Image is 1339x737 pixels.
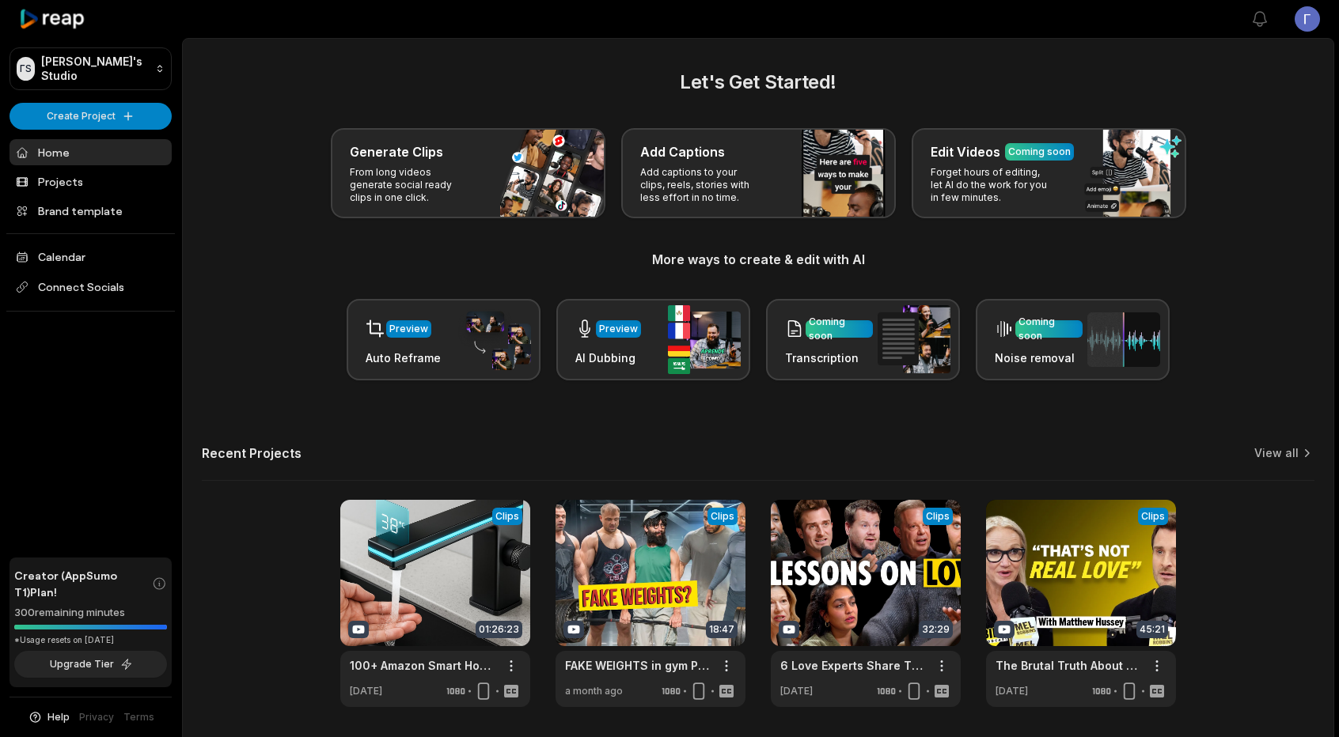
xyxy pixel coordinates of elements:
img: transcription.png [878,305,950,373]
h3: Noise removal [995,350,1083,366]
div: 300 remaining minutes [14,605,167,621]
div: *Usage resets on [DATE] [14,634,167,646]
h3: Auto Reframe [366,350,441,366]
a: 100+ Amazon Smart Home Gadgets For Modern Luxury Living! [350,657,495,674]
p: Add captions to your clips, reels, stories with less effort in no time. [640,166,763,204]
h2: Let's Get Started! [202,68,1314,96]
a: View all [1254,445,1299,461]
a: Brand template [9,198,172,224]
img: noise_removal.png [1087,312,1160,367]
a: Projects [9,168,172,195]
p: From long videos generate social ready clips in one click. [350,166,472,204]
div: Coming soon [809,315,870,343]
span: Help [47,710,70,724]
a: 6 Love Experts Share Their Top Dating & Relationship Advice (Compilation Episode) [780,657,926,674]
h3: Transcription [785,350,873,366]
div: Preview [599,322,638,336]
div: Preview [389,322,428,336]
a: Privacy [79,710,114,724]
p: Forget hours of editing, let AI do the work for you in few minutes. [931,166,1053,204]
div: Coming soon [1018,315,1079,343]
h3: Edit Videos [931,142,1000,161]
a: The Brutal Truth About Relationships You Need to Hear [996,657,1141,674]
button: Help [28,710,70,724]
h3: AI Dubbing [575,350,641,366]
span: Connect Socials [9,273,172,301]
div: ΓS [17,57,35,81]
span: Creator (AppSumo T1) Plan! [14,567,152,600]
button: Create Project [9,103,172,130]
a: Terms [123,710,154,724]
h3: Add Captions [640,142,725,161]
p: [PERSON_NAME]'s Studio [41,55,149,83]
img: ai_dubbing.png [668,305,741,374]
img: auto_reframe.png [458,309,531,371]
a: Calendar [9,244,172,270]
a: Home [9,139,172,165]
button: Upgrade Tier [14,651,167,678]
div: Coming soon [1008,145,1071,159]
h3: Generate Clips [350,142,443,161]
a: FAKE WEIGHTS in gym PRANK... | [PERSON_NAME] pretended to be a Beginner #14 [565,657,711,674]
h3: More ways to create & edit with AI [202,250,1314,269]
h2: Recent Projects [202,445,302,461]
